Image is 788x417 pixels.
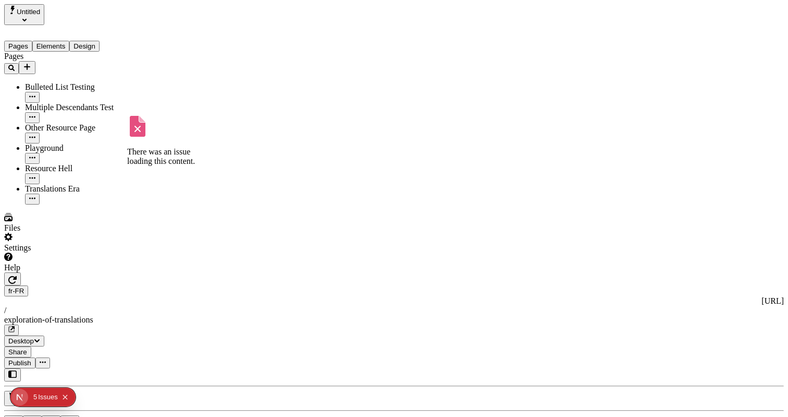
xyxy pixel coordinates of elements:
span: Share [8,348,27,356]
div: Help [4,263,129,272]
span: Desktop [8,337,34,345]
div: / [4,306,784,315]
button: Pages [4,41,32,52]
button: Add new [19,61,35,74]
div: [URL] [4,296,784,306]
span: fr-FR [8,287,24,295]
p: Cookie Test Route [4,8,152,18]
button: Publish [4,358,35,368]
span: Publish [8,359,31,367]
div: Multiple Descendants Test [25,103,129,112]
div: Translations Era [25,184,129,194]
span: Untitled [17,8,40,16]
button: Elements [32,41,70,52]
div: Files [4,223,129,233]
div: Playground [25,144,129,153]
button: Design [69,41,100,52]
div: Settings [4,243,129,253]
button: Desktop [4,336,44,347]
button: Share [4,347,31,358]
button: Open locale picker [4,285,28,296]
div: Pages [4,52,129,61]
div: Bulleted List Testing [25,82,129,92]
div: exploration-of-translations [4,315,784,325]
div: Resource Hell [25,164,129,173]
button: Select site [4,4,44,25]
div: Other Resource Page [25,123,129,133]
p: There was an issue loading this content. [127,147,205,166]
